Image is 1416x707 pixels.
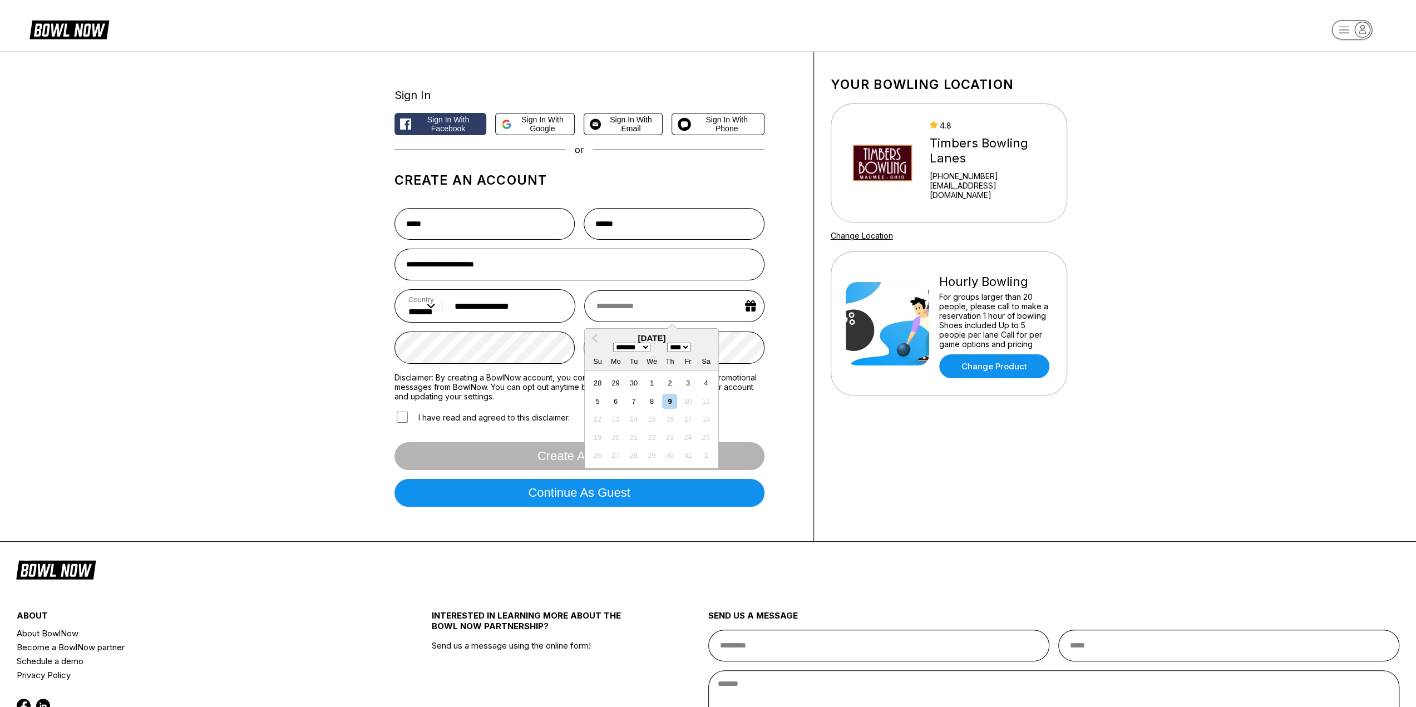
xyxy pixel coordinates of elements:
label: Country [408,295,435,304]
div: month 2025-10 [589,374,715,464]
div: Th [662,354,677,369]
button: Sign in with Phone [672,113,764,135]
div: Not available Wednesday, October 22nd, 2025 [644,430,659,445]
div: about [17,610,362,626]
div: Not available Thursday, October 16th, 2025 [662,412,677,427]
div: Not available Friday, October 31st, 2025 [680,448,695,463]
img: Hourly Bowling [846,282,929,365]
div: Sign In [394,88,764,102]
button: Previous Month [586,330,604,348]
div: or [394,144,764,155]
span: Sign in with Facebook [416,115,481,133]
div: Not available Sunday, October 19th, 2025 [590,430,605,445]
div: Tu [626,354,641,369]
div: Mo [608,354,623,369]
img: Timbers Bowling Lanes [846,121,920,205]
div: Choose Thursday, October 9th, 2025 [662,394,677,409]
div: Not available Monday, October 13th, 2025 [608,412,623,427]
div: Not available Tuesday, October 14th, 2025 [626,412,641,427]
button: Sign in with Facebook [394,113,487,135]
div: Choose Sunday, September 28th, 2025 [590,375,605,390]
div: Choose Wednesday, October 1st, 2025 [644,375,659,390]
div: Choose Sunday, October 5th, 2025 [590,394,605,409]
div: Not available Monday, October 20th, 2025 [608,430,623,445]
div: Not available Thursday, October 23rd, 2025 [662,430,677,445]
div: Choose Friday, October 3rd, 2025 [680,375,695,390]
span: Sign in with Email [605,115,657,133]
div: 4.8 [930,121,1052,130]
a: Privacy Policy [17,668,362,682]
div: Not available Saturday, October 25th, 2025 [698,430,713,445]
div: Sa [698,354,713,369]
a: Change Product [939,354,1049,378]
div: Not available Wednesday, October 29th, 2025 [644,448,659,463]
div: Not available Friday, October 17th, 2025 [680,412,695,427]
div: Fr [680,354,695,369]
div: [PHONE_NUMBER] [930,171,1052,181]
div: Not available Friday, October 24th, 2025 [680,430,695,445]
button: Continue as guest [394,479,764,507]
input: I have read and agreed to this disclaimer. [397,412,408,423]
div: We [644,354,659,369]
button: Sign in with Google [495,113,574,135]
div: Not available Wednesday, October 15th, 2025 [644,412,659,427]
div: Su [590,354,605,369]
div: Not available Friday, October 10th, 2025 [680,394,695,409]
span: Sign in with Phone [695,115,758,133]
div: Choose Monday, October 6th, 2025 [608,394,623,409]
h1: Create an account [394,172,764,188]
div: Choose Monday, September 29th, 2025 [608,375,623,390]
div: send us a message [708,610,1400,630]
div: Not available Saturday, October 11th, 2025 [698,394,713,409]
div: INTERESTED IN LEARNING MORE ABOUT THE BOWL NOW PARTNERSHIP? [432,610,639,640]
div: Not available Thursday, October 30th, 2025 [662,448,677,463]
label: I have read and agreed to this disclaimer. [394,410,570,424]
div: Choose Saturday, October 4th, 2025 [698,375,713,390]
div: Choose Tuesday, October 7th, 2025 [626,394,641,409]
h1: Your bowling location [831,77,1067,92]
div: Timbers Bowling Lanes [930,136,1052,166]
div: Choose Thursday, October 2nd, 2025 [662,375,677,390]
div: Not available Tuesday, October 21st, 2025 [626,430,641,445]
div: Not available Tuesday, October 28th, 2025 [626,448,641,463]
div: Choose Wednesday, October 8th, 2025 [644,394,659,409]
a: About BowlNow [17,626,362,640]
span: Sign in with Google [516,115,569,133]
div: [DATE] [585,333,718,343]
div: For groups larger than 20 people, please call to make a reservation 1 hour of bowling Shoes inclu... [939,292,1052,349]
div: Hourly Bowling [939,274,1052,289]
button: Sign in with Email [584,113,663,135]
a: Change Location [831,231,893,240]
a: Schedule a demo [17,654,362,668]
a: [EMAIL_ADDRESS][DOMAIN_NAME] [930,181,1052,200]
div: Not available Sunday, October 12th, 2025 [590,412,605,427]
label: Disclaimer: By creating a BowlNow account, you consent to receiving notifications and promotional... [394,373,764,401]
div: Not available Sunday, October 26th, 2025 [590,448,605,463]
div: Not available Monday, October 27th, 2025 [608,448,623,463]
div: Not available Saturday, October 18th, 2025 [698,412,713,427]
a: Become a BowlNow partner [17,640,362,654]
div: Not available Saturday, November 1st, 2025 [698,448,713,463]
div: Choose Tuesday, September 30th, 2025 [626,375,641,390]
